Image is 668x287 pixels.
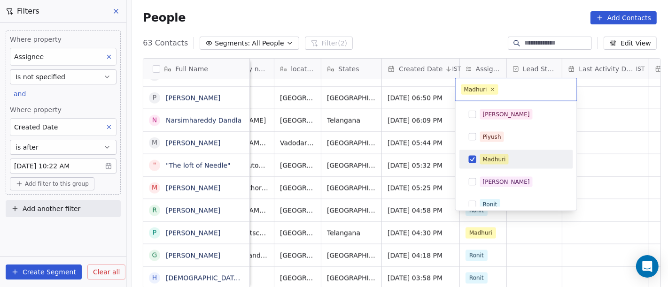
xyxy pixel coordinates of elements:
[483,200,497,209] div: Ronit
[483,178,530,186] div: [PERSON_NAME]
[464,85,487,94] div: Madhuri
[483,110,530,119] div: [PERSON_NAME]
[483,155,506,164] div: Madhuri
[483,133,501,141] div: Piyush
